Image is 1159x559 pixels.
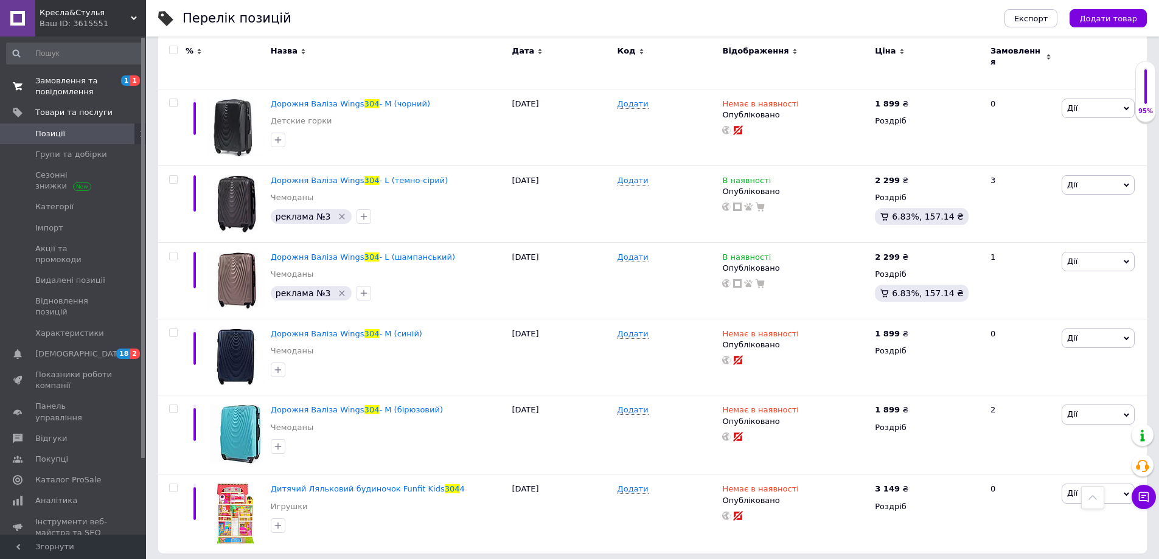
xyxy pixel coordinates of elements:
[983,395,1059,474] div: 2
[875,345,980,356] div: Роздріб
[722,186,869,197] div: Опубліковано
[35,401,113,423] span: Панель управління
[509,395,614,474] div: [DATE]
[983,474,1059,554] div: 0
[40,7,131,18] span: Кресла&Стулья
[116,349,130,359] span: 18
[121,75,131,86] span: 1
[618,252,649,262] span: Додати
[379,329,422,338] span: - М (синій)
[875,175,908,186] div: ₴
[983,242,1059,319] div: 1
[875,99,908,109] div: ₴
[271,329,422,338] a: Дорожня Валіза Wings304- М (синій)
[35,223,63,234] span: Імпорт
[271,345,313,356] a: Чемоданы
[35,296,113,318] span: Відновлення позицій
[722,263,869,274] div: Опубліковано
[271,484,445,493] span: Дитячий Ляльковий будиночок Funfit Kids
[186,46,193,57] span: %
[875,501,980,512] div: Роздріб
[207,175,265,233] img: Дорожня Валіза Wings 304 - L (темно-сірий)
[130,349,140,359] span: 2
[364,176,380,185] span: 304
[892,212,964,221] span: 6.83%, 157.14 ₴
[271,405,443,414] a: Дорожня Валіза Wings304- М (бірюзовий)
[722,109,869,120] div: Опубліковано
[875,192,980,203] div: Роздріб
[983,89,1059,166] div: 0
[1136,107,1155,116] div: 95%
[35,369,113,391] span: Показники роботи компанії
[875,99,900,108] b: 1 899
[35,75,113,97] span: Замовлення та повідомлення
[460,484,465,493] span: 4
[722,339,869,350] div: Опубліковано
[35,201,74,212] span: Категорії
[875,405,900,414] b: 1 899
[276,288,331,298] span: реклама №3
[379,176,448,185] span: - L (темно-сірий)
[1079,14,1137,23] span: Додати товар
[35,275,105,286] span: Видалені позиції
[276,212,331,221] span: реклама №3
[875,484,900,493] b: 3 149
[35,328,104,339] span: Характеристики
[875,328,908,339] div: ₴
[983,319,1059,395] div: 0
[875,176,900,185] b: 2 299
[875,422,980,433] div: Роздріб
[1067,488,1077,498] span: Дії
[35,474,101,485] span: Каталог ProSale
[875,252,900,262] b: 2 299
[1067,103,1077,113] span: Дії
[875,484,908,495] div: ₴
[875,252,908,263] div: ₴
[875,46,896,57] span: Ціна
[509,474,614,554] div: [DATE]
[35,128,65,139] span: Позиції
[618,484,649,494] span: Додати
[271,501,308,512] a: Игрушки
[722,416,869,427] div: Опубліковано
[6,43,144,64] input: Пошук
[35,349,125,359] span: [DEMOGRAPHIC_DATA]
[618,99,649,109] span: Додати
[445,484,460,493] span: 304
[618,46,636,57] span: Код
[875,329,900,338] b: 1 899
[183,12,291,25] div: Перелік позицій
[1014,14,1048,23] span: Експорт
[364,252,380,262] span: 304
[271,99,430,108] a: Дорожня Валіза Wings304- М (чорний)
[271,176,448,185] a: Дорожня Валіза Wings304- L (темно-сірий)
[207,252,265,310] img: Дорожня Валіза Wings 304 - L (шампанський)
[618,329,649,339] span: Додати
[722,176,771,189] span: В наявності
[337,212,347,221] svg: Видалити мітку
[983,165,1059,242] div: 3
[210,404,261,465] img: Дорожня Валіза Wings 304 - М (бірюзовий)
[271,422,313,433] a: Чемоданы
[379,252,455,262] span: - L (шампанський)
[509,89,614,166] div: [DATE]
[875,404,908,415] div: ₴
[271,46,298,57] span: Назва
[1067,180,1077,189] span: Дії
[722,484,798,497] span: Немає в наявності
[509,242,614,319] div: [DATE]
[271,176,364,185] span: Дорожня Валіза Wings
[1070,9,1147,27] button: Додати товар
[271,116,332,127] a: Детские горки
[364,99,380,108] span: 304
[875,269,980,280] div: Роздріб
[35,107,113,118] span: Товари та послуги
[337,288,347,298] svg: Видалити мітку
[722,329,798,342] span: Немає в наявності
[271,329,364,338] span: Дорожня Валіза Wings
[1067,409,1077,418] span: Дії
[35,454,68,465] span: Покупці
[1132,485,1156,509] button: Чат з покупцем
[722,46,788,57] span: Відображення
[271,405,364,414] span: Дорожня Валіза Wings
